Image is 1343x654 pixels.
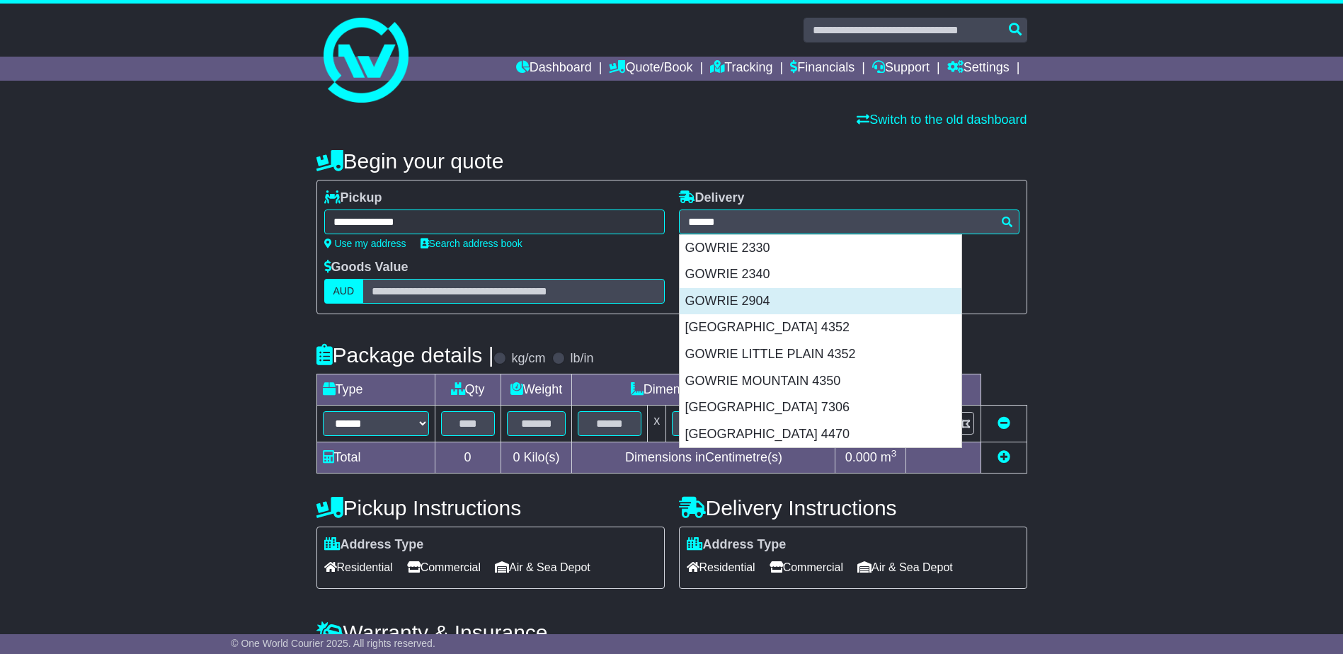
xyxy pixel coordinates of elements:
a: Support [872,57,930,81]
sup: 3 [891,448,897,459]
div: [GEOGRAPHIC_DATA] 7306 [680,394,961,421]
td: 0 [435,442,501,474]
h4: Warranty & Insurance [316,621,1027,644]
a: Add new item [998,450,1010,464]
div: GOWRIE LITTLE PLAIN 4352 [680,341,961,368]
label: Goods Value [324,260,408,275]
span: 0.000 [845,450,877,464]
div: GOWRIE 2330 [680,235,961,262]
div: GOWRIE MOUNTAIN 4350 [680,368,961,395]
h4: Begin your quote [316,149,1027,173]
a: Switch to the old dashboard [857,113,1027,127]
h4: Package details | [316,343,494,367]
a: Settings [947,57,1010,81]
a: Use my address [324,238,406,249]
span: Residential [687,556,755,578]
td: Kilo(s) [501,442,572,474]
div: [GEOGRAPHIC_DATA] 4470 [680,421,961,448]
span: Air & Sea Depot [857,556,953,578]
td: Total [316,442,435,474]
label: Address Type [324,537,424,553]
label: Address Type [687,537,787,553]
label: lb/in [570,351,593,367]
span: Commercial [770,556,843,578]
td: Weight [501,374,572,406]
td: Dimensions (L x W x H) [572,374,835,406]
td: Qty [435,374,501,406]
span: Commercial [407,556,481,578]
a: Search address book [421,238,522,249]
span: Residential [324,556,393,578]
td: x [648,406,666,442]
span: m [881,450,897,464]
label: kg/cm [511,351,545,367]
label: AUD [324,279,364,304]
td: Type [316,374,435,406]
a: Quote/Book [609,57,692,81]
div: [GEOGRAPHIC_DATA] 4352 [680,314,961,341]
a: Financials [790,57,855,81]
label: Delivery [679,190,745,206]
label: Pickup [324,190,382,206]
a: Remove this item [998,416,1010,430]
span: Air & Sea Depot [495,556,590,578]
a: Dashboard [516,57,592,81]
div: GOWRIE 2904 [680,288,961,315]
td: Dimensions in Centimetre(s) [572,442,835,474]
typeahead: Please provide city [679,210,1019,234]
h4: Pickup Instructions [316,496,665,520]
h4: Delivery Instructions [679,496,1027,520]
span: © One World Courier 2025. All rights reserved. [231,638,435,649]
a: Tracking [710,57,772,81]
div: GOWRIE 2340 [680,261,961,288]
span: 0 [513,450,520,464]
